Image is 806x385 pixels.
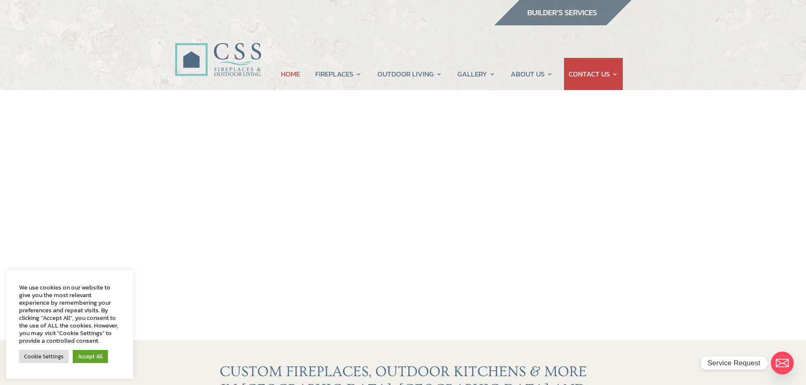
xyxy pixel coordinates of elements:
a: GALLERY [457,58,495,90]
a: CONTACT US [569,58,618,90]
img: CSS Fireplaces & Outdoor Living (Formerly Construction Solutions & Supply)- Jacksonville Ormond B... [175,19,261,81]
a: builder services construction supply [494,17,632,28]
a: Cookie Settings [19,350,69,363]
a: FIREPLACES [315,58,362,90]
a: OUTDOOR LIVING [377,58,442,90]
a: Email [771,352,794,374]
div: We use cookies on our website to give you the most relevant experience by remembering your prefer... [19,284,121,344]
a: HOME [281,58,300,90]
a: Accept All [73,350,108,363]
a: ABOUT US [511,58,553,90]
